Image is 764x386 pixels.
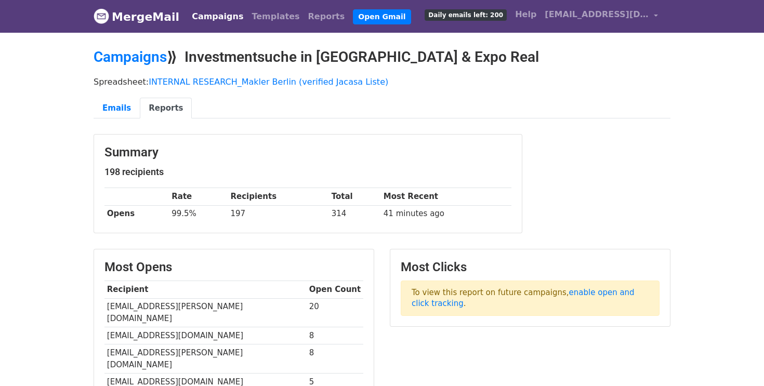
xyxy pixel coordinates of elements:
a: Daily emails left: 200 [420,4,511,25]
td: 41 minutes ago [381,205,511,222]
td: 197 [228,205,329,222]
td: 8 [307,327,363,344]
a: MergeMail [94,6,179,28]
span: Daily emails left: 200 [425,9,507,21]
h3: Most Clicks [401,260,660,275]
img: MergeMail logo [94,8,109,24]
th: Opens [104,205,169,222]
th: Total [329,188,381,205]
a: Campaigns [94,48,167,65]
th: Open Count [307,281,363,298]
a: Templates [247,6,304,27]
td: [EMAIL_ADDRESS][PERSON_NAME][DOMAIN_NAME] [104,298,307,327]
h2: ⟫ Investmentsuche in [GEOGRAPHIC_DATA] & Expo Real [94,48,670,66]
td: [EMAIL_ADDRESS][DOMAIN_NAME] [104,327,307,344]
th: Rate [169,188,228,205]
span: [EMAIL_ADDRESS][DOMAIN_NAME] [545,8,649,21]
a: Emails [94,98,140,119]
td: 99.5% [169,205,228,222]
a: Open Gmail [353,9,411,24]
p: To view this report on future campaigns, . [401,281,660,316]
a: Campaigns [188,6,247,27]
a: INTERNAL RESEARCH_Makler Berlin (verified Jacasa Liste) [149,77,388,87]
p: Spreadsheet: [94,76,670,87]
th: Most Recent [381,188,511,205]
h3: Summary [104,145,511,160]
h3: Most Opens [104,260,363,275]
th: Recipients [228,188,329,205]
a: Reports [304,6,349,27]
td: 314 [329,205,381,222]
a: Reports [140,98,192,119]
td: 8 [307,344,363,374]
td: [EMAIL_ADDRESS][PERSON_NAME][DOMAIN_NAME] [104,344,307,374]
h5: 198 recipients [104,166,511,178]
a: enable open and click tracking [412,288,635,308]
a: Help [511,4,541,25]
td: 20 [307,298,363,327]
th: Recipient [104,281,307,298]
a: [EMAIL_ADDRESS][DOMAIN_NAME] [541,4,662,29]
